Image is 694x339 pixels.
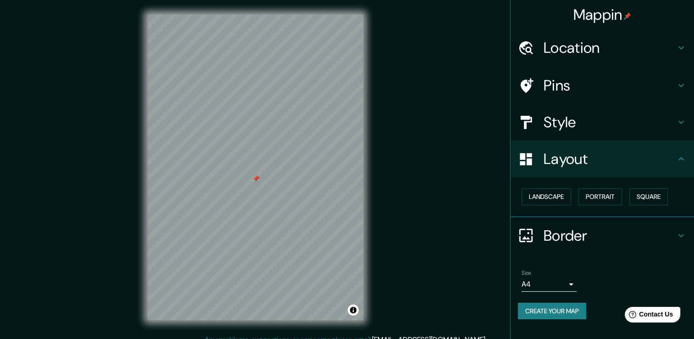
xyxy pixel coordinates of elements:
[511,67,694,104] div: Pins
[348,305,359,316] button: Toggle attribution
[522,188,571,205] button: Landscape
[522,277,577,292] div: A4
[544,226,676,245] h4: Border
[544,150,676,168] h4: Layout
[544,39,676,57] h4: Location
[511,29,694,66] div: Location
[518,303,586,320] button: Create your map
[511,104,694,141] div: Style
[578,188,622,205] button: Portrait
[511,141,694,177] div: Layout
[544,113,676,131] h4: Style
[624,12,631,20] img: pin-icon.png
[573,6,632,24] h4: Mappin
[148,15,363,320] canvas: Map
[511,217,694,254] div: Border
[612,303,684,329] iframe: Help widget launcher
[629,188,668,205] button: Square
[544,76,676,95] h4: Pins
[522,269,531,277] label: Size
